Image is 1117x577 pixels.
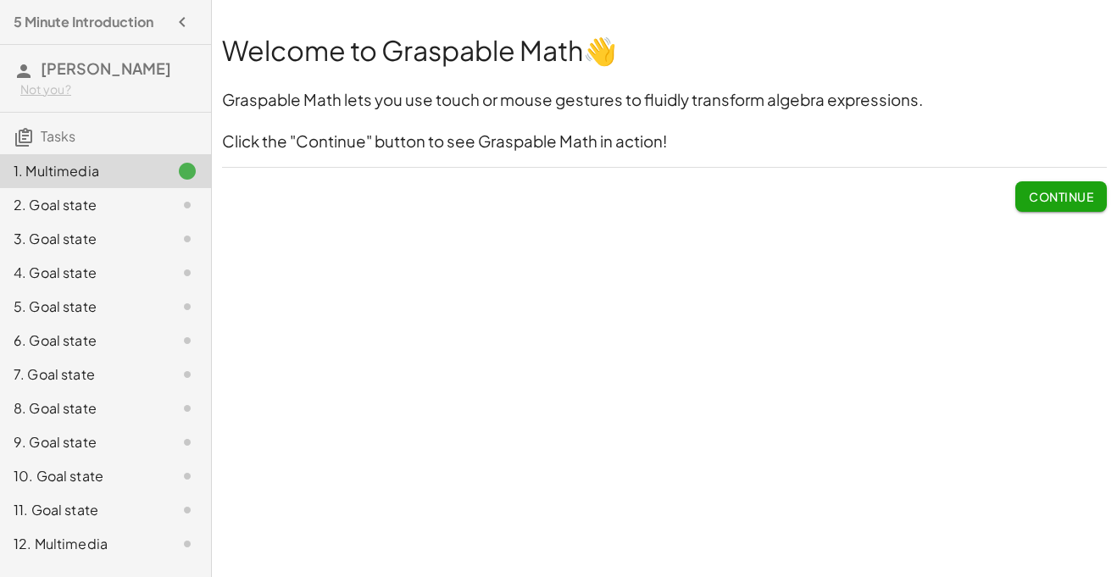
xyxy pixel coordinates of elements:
i: Task not started. [177,534,197,554]
div: 6. Goal state [14,330,150,351]
i: Task not started. [177,432,197,452]
i: Task not started. [177,330,197,351]
div: 7. Goal state [14,364,150,385]
div: 1. Multimedia [14,161,150,181]
i: Task not started. [177,466,197,486]
div: 3. Goal state [14,229,150,249]
i: Task finished. [177,161,197,181]
i: Task not started. [177,364,197,385]
strong: 👋 [583,33,617,67]
div: 8. Goal state [14,398,150,419]
span: [PERSON_NAME] [41,58,171,78]
i: Task not started. [177,263,197,283]
div: 11. Goal state [14,500,150,520]
i: Task not started. [177,229,197,249]
button: Continue [1015,181,1107,212]
div: 12. Multimedia [14,534,150,554]
i: Task not started. [177,500,197,520]
div: 2. Goal state [14,195,150,215]
h3: Graspable Math lets you use touch or mouse gestures to fluidly transform algebra expressions. [222,89,1107,112]
div: Not you? [20,81,197,98]
h4: 5 Minute Introduction [14,12,153,32]
i: Task not started. [177,297,197,317]
span: Continue [1029,189,1093,204]
div: 10. Goal state [14,466,150,486]
div: 4. Goal state [14,263,150,283]
i: Task not started. [177,195,197,215]
div: 9. Goal state [14,432,150,452]
h1: Welcome to Graspable Math [222,31,1107,69]
h3: Click the "Continue" button to see Graspable Math in action! [222,130,1107,153]
span: Tasks [41,127,75,145]
div: 5. Goal state [14,297,150,317]
i: Task not started. [177,398,197,419]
